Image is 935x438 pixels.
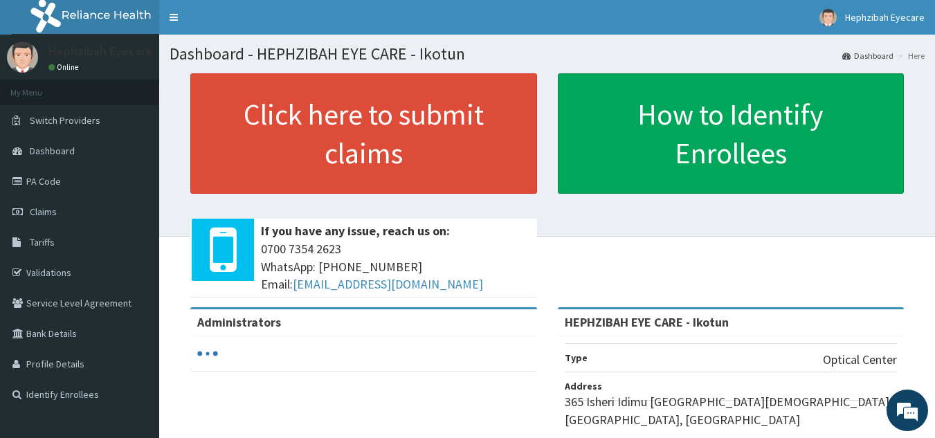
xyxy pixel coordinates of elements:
span: Switch Providers [30,114,100,127]
b: Address [565,380,602,392]
a: How to Identify Enrollees [558,73,905,194]
a: [EMAIL_ADDRESS][DOMAIN_NAME] [293,276,483,292]
li: Here [895,50,925,62]
p: Optical Center [823,351,897,369]
a: Online [48,62,82,72]
b: Type [565,352,588,364]
p: Hephzibah Eyecare [48,45,152,57]
strong: HEPHZIBAH EYE CARE - Ikotun [565,314,729,330]
h1: Dashboard - HEPHZIBAH EYE CARE - Ikotun [170,45,925,63]
span: Hephzibah Eyecare [845,11,925,24]
svg: audio-loading [197,343,218,364]
p: 365 Isheri Idimu [GEOGRAPHIC_DATA][DEMOGRAPHIC_DATA], [GEOGRAPHIC_DATA], [GEOGRAPHIC_DATA] [565,393,898,428]
span: Tariffs [30,236,55,248]
img: User Image [7,42,38,73]
img: User Image [819,9,837,26]
a: Dashboard [842,50,893,62]
span: Dashboard [30,145,75,157]
span: 0700 7354 2623 WhatsApp: [PHONE_NUMBER] Email: [261,240,530,293]
b: If you have any issue, reach us on: [261,223,450,239]
a: Click here to submit claims [190,73,537,194]
span: Claims [30,206,57,218]
b: Administrators [197,314,281,330]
